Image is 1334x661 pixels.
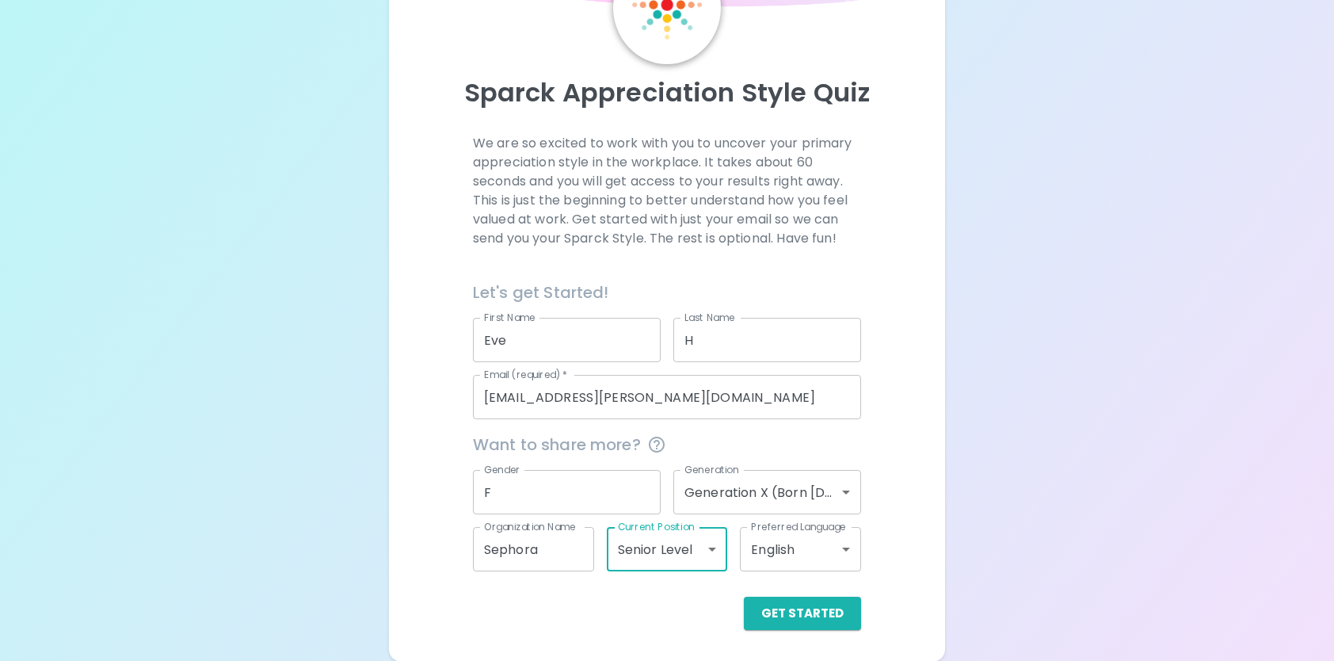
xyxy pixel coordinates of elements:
h6: Let's get Started! [473,280,861,305]
label: Current Position [618,520,695,533]
div: Senior Level [607,527,728,571]
div: English [740,527,861,571]
label: Preferred Language [751,520,846,533]
label: Organization Name [484,520,576,533]
button: Get Started [744,597,861,630]
svg: This information is completely confidential and only used for aggregated appreciation studies at ... [647,435,666,454]
label: Gender [484,463,520,476]
p: We are so excited to work with you to uncover your primary appreciation style in the workplace. I... [473,134,861,248]
div: Generation X (Born [DEMOGRAPHIC_DATA] - [DEMOGRAPHIC_DATA]) [673,470,861,514]
label: Email (required) [484,368,568,381]
label: First Name [484,311,536,324]
span: Want to share more? [473,432,861,457]
label: Last Name [684,311,734,324]
p: Sparck Appreciation Style Quiz [408,77,926,109]
label: Generation [684,463,739,476]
